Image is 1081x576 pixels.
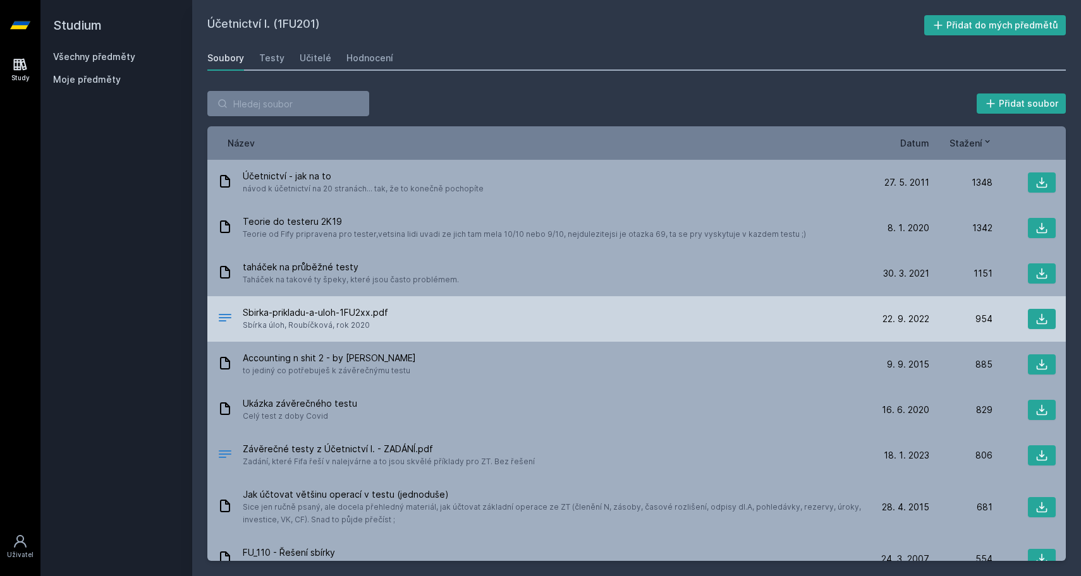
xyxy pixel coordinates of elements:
a: Všechny předměty [53,51,135,62]
span: 16. 6. 2020 [882,404,929,416]
span: Stažení [950,136,982,150]
div: 885 [929,358,992,371]
a: Testy [259,45,284,71]
span: Teorie do testeru 2K19 [243,215,806,228]
span: Zadání, které Fifa řeší v nalejvárne a to jsou skvělé příklady pro ZT. Bez řešení [243,455,535,468]
span: 22. 9. 2022 [883,313,929,325]
span: 27. 5. 2011 [884,176,929,189]
a: Study [3,51,38,89]
div: 1151 [929,267,992,280]
span: Moje předměty [53,73,121,86]
span: 28. 4. 2015 [882,501,929,513]
button: Přidat soubor [977,93,1066,114]
span: Taháček na takové ty špeky, které jsou často problémem. [243,273,459,286]
div: Soubory [207,52,244,64]
input: Hledej soubor [207,91,369,116]
div: 954 [929,313,992,325]
span: 8. 1. 2020 [888,222,929,234]
div: Testy [259,52,284,64]
span: Celý test z doby Covid [243,410,357,423]
button: Datum [900,136,929,150]
div: Study [11,73,30,83]
span: 24. 3. 2007 [881,553,929,565]
div: 1348 [929,176,992,189]
span: Jak účtovat většinu operací v testu (jednoduše) [243,488,861,501]
div: 806 [929,449,992,462]
span: Sbírka úloh, Roubíčková, rok 2020 [243,319,388,332]
span: Závěrečné testy z Účetnictví I. - ZADÁNÍ.pdf [243,443,535,455]
div: Hodnocení [346,52,393,64]
span: taháček na průběžné testy [243,261,459,273]
a: Soubory [207,45,244,71]
button: Stažení [950,136,992,150]
span: to jediný co potřebuješ k závěrečnýmu testu [243,364,416,377]
span: Ukázka závěrečného testu [243,397,357,410]
div: 554 [929,553,992,565]
a: Uživatel [3,527,38,566]
span: 9. 9. 2015 [887,358,929,371]
div: 681 [929,501,992,513]
a: Učitelé [300,45,331,71]
span: 30. 3. 2021 [883,267,929,280]
div: Uživatel [7,550,34,560]
button: Název [228,136,255,150]
button: Přidat do mých předmětů [924,15,1066,35]
span: 18. 1. 2023 [884,449,929,462]
span: Accounting n shit 2 - by [PERSON_NAME] [243,352,416,364]
span: Teorie od Fify pripravena pro tester,vetsina lidi uvadi ze jich tam mela 10/10 nebo 9/10, nejdule... [243,228,806,241]
div: Učitelé [300,52,331,64]
span: FU_110 - Řešení sbírky [243,546,484,559]
span: návod k účetnictví na 20 stranách... tak, že to konečně pochopíte [243,183,484,195]
div: 1342 [929,222,992,234]
div: PDF [217,310,233,328]
div: PDF [217,447,233,465]
a: Hodnocení [346,45,393,71]
span: Naskenované řešení Sbírky příkladů a úloh k úvodu do účetnictví [243,559,484,572]
span: Sice jen ručně psaný, ale docela přehledný materiál, jak účtovat základní operace ze ZT (členění ... [243,501,861,526]
span: Účetnictví - jak na to [243,170,484,183]
h2: Účetnictví I. (1FU201) [207,15,924,35]
div: 829 [929,404,992,416]
span: Sbirka-prikladu-a-uloh-1FU2xx.pdf [243,306,388,319]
